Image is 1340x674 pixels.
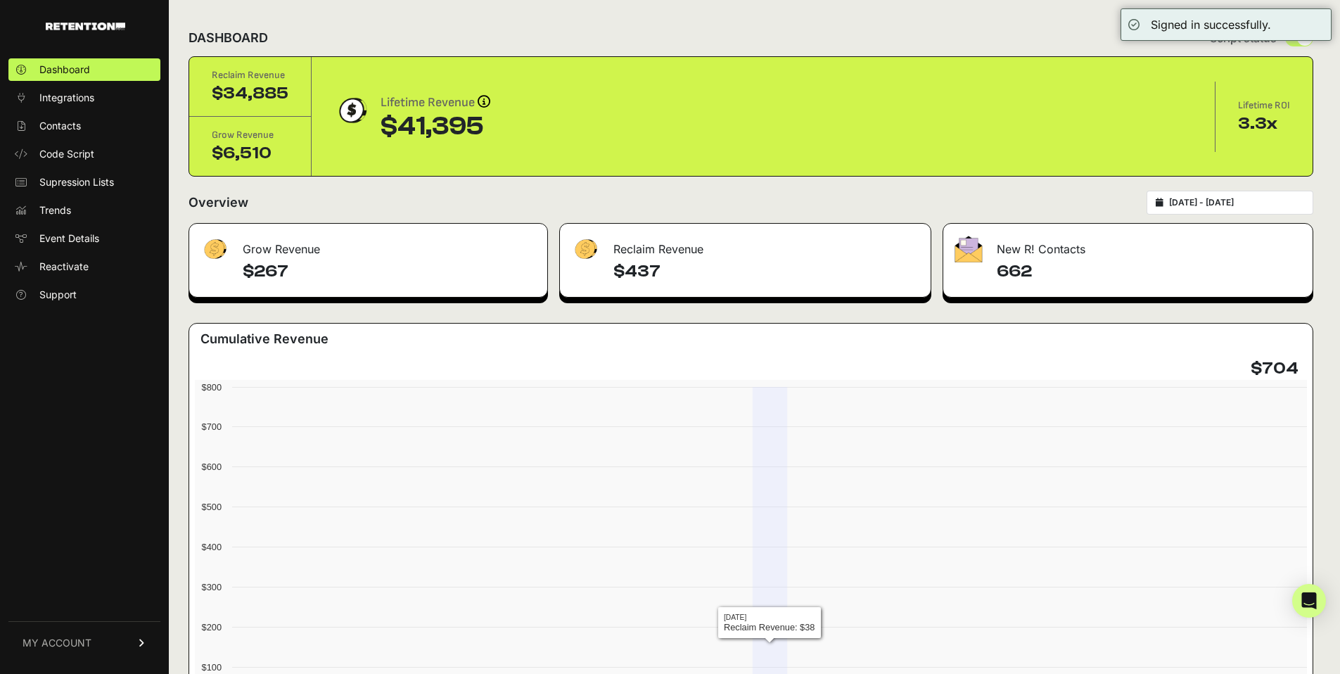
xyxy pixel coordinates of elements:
[8,255,160,278] a: Reactivate
[8,171,160,193] a: Supression Lists
[212,142,288,165] div: $6,510
[571,236,599,263] img: fa-dollar-13500eef13a19c4ab2b9ed9ad552e47b0d9fc28b02b83b90ba0e00f96d6372e9.png
[200,236,229,263] img: fa-dollar-13500eef13a19c4ab2b9ed9ad552e47b0d9fc28b02b83b90ba0e00f96d6372e9.png
[8,87,160,109] a: Integrations
[613,260,919,283] h4: $437
[8,199,160,222] a: Trends
[39,203,71,217] span: Trends
[23,636,91,650] span: MY ACCOUNT
[39,260,89,274] span: Reactivate
[8,227,160,250] a: Event Details
[8,284,160,306] a: Support
[997,260,1301,283] h4: 662
[39,147,94,161] span: Code Script
[189,224,547,266] div: Grow Revenue
[202,462,222,472] text: $600
[202,542,222,552] text: $400
[212,128,288,142] div: Grow Revenue
[39,231,99,246] span: Event Details
[202,382,222,393] text: $800
[46,23,125,30] img: Retention.com
[212,68,288,82] div: Reclaim Revenue
[1151,16,1271,33] div: Signed in successfully.
[1292,584,1326,618] div: Open Intercom Messenger
[212,82,288,105] div: $34,885
[243,260,536,283] h4: $267
[8,115,160,137] a: Contacts
[943,224,1313,266] div: New R! Contacts
[8,143,160,165] a: Code Script
[189,28,268,48] h2: DASHBOARD
[1238,113,1290,135] div: 3.3x
[202,502,222,512] text: $500
[39,91,94,105] span: Integrations
[381,113,490,141] div: $41,395
[39,288,77,302] span: Support
[189,193,248,212] h2: Overview
[202,622,222,632] text: $200
[8,58,160,81] a: Dashboard
[39,63,90,77] span: Dashboard
[202,582,222,592] text: $300
[955,236,983,262] img: fa-envelope-19ae18322b30453b285274b1b8af3d052b27d846a4fbe8435d1a52b978f639a2.png
[200,329,328,349] h3: Cumulative Revenue
[1238,98,1290,113] div: Lifetime ROI
[8,621,160,664] a: MY ACCOUNT
[202,662,222,673] text: $100
[334,93,369,128] img: dollar-coin-05c43ed7efb7bc0c12610022525b4bbbb207c7efeef5aecc26f025e68dcafac9.png
[202,421,222,432] text: $700
[1251,357,1298,380] h4: $704
[39,175,114,189] span: Supression Lists
[39,119,81,133] span: Contacts
[560,224,931,266] div: Reclaim Revenue
[381,93,490,113] div: Lifetime Revenue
